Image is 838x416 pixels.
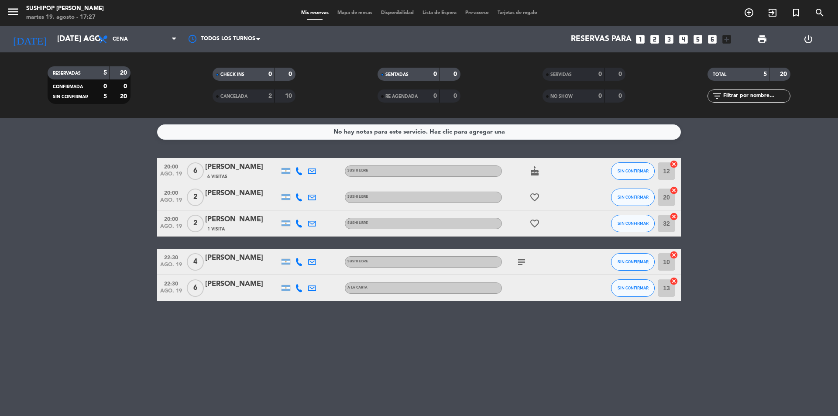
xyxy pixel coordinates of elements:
i: subject [516,257,527,267]
i: looks_3 [663,34,675,45]
span: SUSHI LIBRE [347,221,368,225]
strong: 5 [103,70,107,76]
strong: 5 [103,93,107,100]
span: SIN CONFIRMAR [618,285,649,290]
strong: 0 [288,71,294,77]
span: ago. 19 [160,171,182,181]
button: SIN CONFIRMAR [611,279,655,297]
i: cancel [670,251,678,259]
i: turned_in_not [791,7,801,18]
span: SUSHI LIBRE [347,169,368,172]
i: menu [7,5,20,18]
i: filter_list [712,91,722,101]
span: SENTADAS [385,72,409,77]
span: Tarjetas de regalo [493,10,542,15]
span: 6 [187,279,204,297]
span: ago. 19 [160,197,182,207]
button: SIN CONFIRMAR [611,189,655,206]
span: Disponibilidad [377,10,418,15]
i: exit_to_app [767,7,778,18]
span: 20:00 [160,161,182,171]
strong: 10 [285,93,294,99]
span: 20:00 [160,213,182,223]
span: TOTAL [713,72,726,77]
span: 6 [187,162,204,180]
div: No hay notas para este servicio. Haz clic para agregar una [333,127,505,137]
i: add_box [721,34,732,45]
span: SIN CONFIRMAR [53,95,88,99]
span: Mis reservas [297,10,333,15]
strong: 0 [268,71,272,77]
input: Filtrar por nombre... [722,91,790,101]
i: looks_6 [707,34,718,45]
div: [PERSON_NAME] [205,278,279,290]
div: [PERSON_NAME] [205,252,279,264]
div: [PERSON_NAME] [205,214,279,225]
span: NO SHOW [550,94,573,99]
i: cancel [670,212,678,221]
span: RE AGENDADA [385,94,418,99]
strong: 0 [598,71,602,77]
strong: 0 [433,93,437,99]
span: RESERVADAS [53,71,81,76]
div: [PERSON_NAME] [205,162,279,173]
button: SIN CONFIRMAR [611,215,655,232]
i: favorite_border [529,192,540,203]
span: 22:30 [160,252,182,262]
span: ago. 19 [160,262,182,272]
button: menu [7,5,20,21]
strong: 20 [780,71,789,77]
i: cake [529,166,540,176]
span: SUSHI LIBRE [347,195,368,199]
strong: 0 [618,93,624,99]
i: add_circle_outline [744,7,754,18]
i: cancel [670,186,678,195]
strong: 0 [124,83,129,89]
span: Cena [113,36,128,42]
strong: 5 [763,71,767,77]
i: looks_5 [692,34,704,45]
strong: 20 [120,70,129,76]
span: print [757,34,767,45]
i: favorite_border [529,218,540,229]
strong: 0 [433,71,437,77]
span: SIN CONFIRMAR [618,221,649,226]
i: cancel [670,160,678,168]
span: 1 Visita [207,226,225,233]
span: 4 [187,253,204,271]
strong: 0 [103,83,107,89]
span: A LA CARTA [347,286,367,289]
span: 2 [187,215,204,232]
button: SIN CONFIRMAR [611,162,655,180]
span: SERVIDAS [550,72,572,77]
div: Sushipop [PERSON_NAME] [26,4,104,13]
strong: 0 [618,71,624,77]
span: SIN CONFIRMAR [618,259,649,264]
span: 20:00 [160,187,182,197]
span: CANCELADA [220,94,247,99]
span: SUSHI LIBRE [347,260,368,263]
i: [DATE] [7,30,53,49]
i: power_settings_new [803,34,814,45]
strong: 20 [120,93,129,100]
span: 22:30 [160,278,182,288]
div: martes 19. agosto - 17:27 [26,13,104,22]
span: CONFIRMADA [53,85,83,89]
span: 6 Visitas [207,173,227,180]
span: 2 [187,189,204,206]
span: ago. 19 [160,288,182,298]
i: search [814,7,825,18]
i: arrow_drop_down [81,34,92,45]
span: Lista de Espera [418,10,461,15]
i: looks_4 [678,34,689,45]
div: LOG OUT [785,26,831,52]
span: ago. 19 [160,223,182,234]
i: looks_one [635,34,646,45]
i: cancel [670,277,678,285]
strong: 0 [598,93,602,99]
span: CHECK INS [220,72,244,77]
span: Pre-acceso [461,10,493,15]
i: looks_two [649,34,660,45]
span: SIN CONFIRMAR [618,168,649,173]
strong: 2 [268,93,272,99]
